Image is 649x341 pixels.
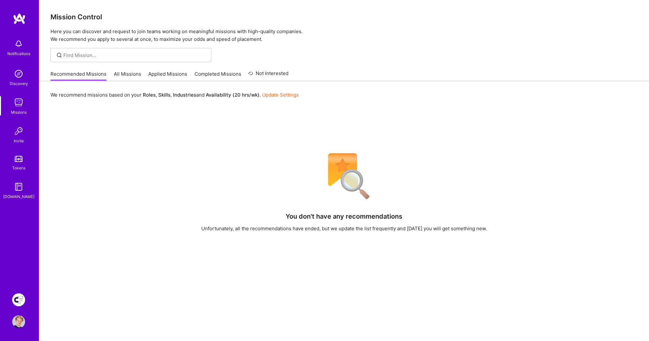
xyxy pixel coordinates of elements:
b: Roles [143,92,156,98]
a: Not Interested [248,70,288,81]
div: Invite [14,137,24,144]
i: icon SearchGrey [56,52,63,59]
input: Find Mission... [63,52,206,59]
div: Discovery [10,80,28,87]
b: Industries [173,92,196,98]
b: Availability (20 hrs/wk) [206,92,260,98]
b: Skills [158,92,170,98]
p: We recommend missions based on your , , and . [50,91,299,98]
a: Completed Missions [195,71,241,81]
a: All Missions [114,71,141,81]
div: [DOMAIN_NAME] [3,193,34,200]
div: Unfortunately, all the recommendations have ended, but we update the list frequently and [DATE] y... [201,225,487,232]
img: bell [12,37,25,50]
div: Tokens [12,165,25,171]
p: Here you can discover and request to join teams working on meaningful missions with high-quality ... [50,28,637,43]
img: tokens [15,156,23,162]
a: Creative Fabrica Project Team [11,293,27,306]
a: Update Settings [262,92,299,98]
img: Invite [12,125,25,137]
img: guide book [12,180,25,193]
h3: Mission Control [50,13,637,21]
div: Notifications [7,50,30,57]
div: Missions [11,109,27,116]
img: logo [13,13,26,24]
img: No Results [317,149,371,204]
img: teamwork [12,96,25,109]
a: Recommended Missions [50,71,106,81]
img: User Avatar [12,315,25,328]
img: discovery [12,67,25,80]
a: User Avatar [11,315,27,328]
h4: You don't have any recommendations [286,213,402,220]
a: Applied Missions [148,71,187,81]
img: Creative Fabrica Project Team [12,293,25,306]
